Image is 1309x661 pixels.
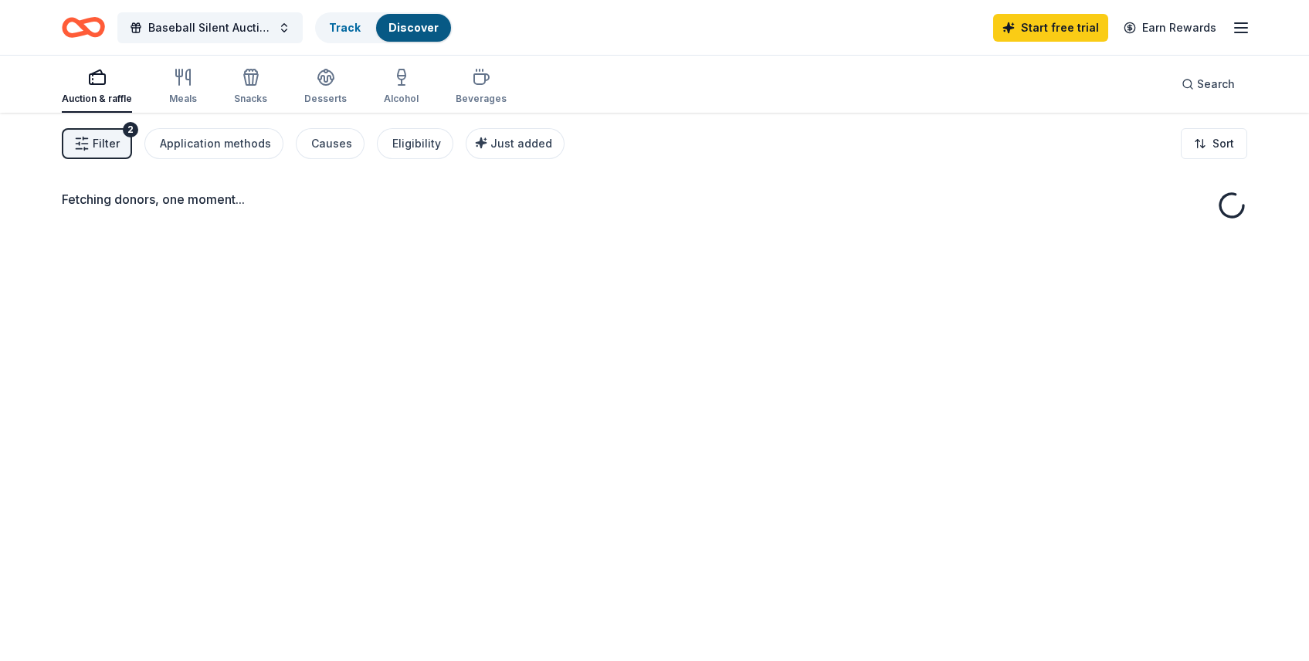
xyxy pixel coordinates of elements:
[117,12,303,43] button: Baseball Silent Auction
[93,134,120,153] span: Filter
[144,128,283,159] button: Application methods
[384,93,419,105] div: Alcohol
[377,128,453,159] button: Eligibility
[169,93,197,105] div: Meals
[234,62,267,113] button: Snacks
[329,21,361,34] a: Track
[62,128,132,159] button: Filter2
[234,93,267,105] div: Snacks
[456,93,507,105] div: Beverages
[1114,14,1226,42] a: Earn Rewards
[456,62,507,113] button: Beverages
[993,14,1108,42] a: Start free trial
[169,62,197,113] button: Meals
[304,62,347,113] button: Desserts
[296,128,365,159] button: Causes
[62,190,1247,208] div: Fetching donors, one moment...
[388,21,439,34] a: Discover
[123,122,138,137] div: 2
[490,137,552,150] span: Just added
[392,134,441,153] div: Eligibility
[148,19,272,37] span: Baseball Silent Auction
[62,9,105,46] a: Home
[1169,69,1247,100] button: Search
[1181,128,1247,159] button: Sort
[160,134,271,153] div: Application methods
[62,93,132,105] div: Auction & raffle
[311,134,352,153] div: Causes
[466,128,565,159] button: Just added
[384,62,419,113] button: Alcohol
[1212,134,1234,153] span: Sort
[315,12,453,43] button: TrackDiscover
[304,93,347,105] div: Desserts
[1197,75,1235,93] span: Search
[62,62,132,113] button: Auction & raffle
